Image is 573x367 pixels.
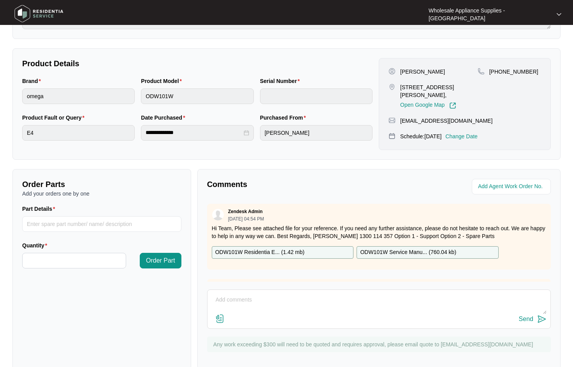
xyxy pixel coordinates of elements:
input: Add Agent Work Order No. [478,182,546,191]
a: Open Google Map [400,102,456,109]
img: map-pin [388,132,395,139]
span: Order Part [146,256,175,265]
label: Brand [22,77,44,85]
button: Order Part [140,253,181,268]
p: Add your orders one by one [22,190,181,198]
label: Purchased From [260,114,309,122]
img: dropdown arrow [557,12,561,16]
img: map-pin [478,68,485,75]
p: ODW101W Service Manu... ( 760.04 kb ) [360,248,456,257]
p: Any work exceeding $300 will need to be quoted and requires approval, please email quote to [EMAI... [213,341,547,348]
p: Schedule: [DATE] [400,132,441,140]
p: Comments [207,179,374,190]
button: Send [519,314,547,325]
img: Link-External [449,102,456,109]
img: residentia service logo [12,2,66,25]
input: Part Details [22,216,181,232]
label: Product Fault or Query [22,114,88,122]
label: Quantity [22,242,50,249]
p: Zendesk Admin [228,208,263,215]
p: [EMAIL_ADDRESS][DOMAIN_NAME] [400,117,492,125]
p: [PERSON_NAME] [400,68,445,76]
img: user-pin [388,68,395,75]
p: Order Parts [22,179,181,190]
input: Date Purchased [146,129,242,137]
p: Wholesale Appliance Supplies - [GEOGRAPHIC_DATA] [429,7,550,22]
p: Hi Team, Please see attached file for your reference. If you need any further assistance, please ... [212,224,546,240]
p: [PHONE_NUMBER] [489,68,538,76]
input: Product Fault or Query [22,125,135,141]
input: Brand [22,88,135,104]
input: Quantity [23,253,126,268]
img: map-pin [388,83,395,90]
img: file-attachment-doc.svg [215,314,225,323]
img: map-pin [388,117,395,124]
label: Serial Number [260,77,303,85]
label: Product Model [141,77,185,85]
input: Product Model [141,88,253,104]
div: Send [519,316,533,323]
img: send-icon.svg [537,314,547,324]
p: Change Date [445,132,478,140]
p: ODW101W Residentia E... ( 1.42 mb ) [215,248,305,257]
p: [DATE] 04:54 PM [228,217,264,221]
input: Purchased From [260,125,373,141]
p: Product Details [22,58,373,69]
p: [STREET_ADDRESS][PERSON_NAME], [400,83,478,99]
label: Date Purchased [141,114,188,122]
label: Part Details [22,205,58,213]
img: user.svg [212,209,224,221]
input: Serial Number [260,88,373,104]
